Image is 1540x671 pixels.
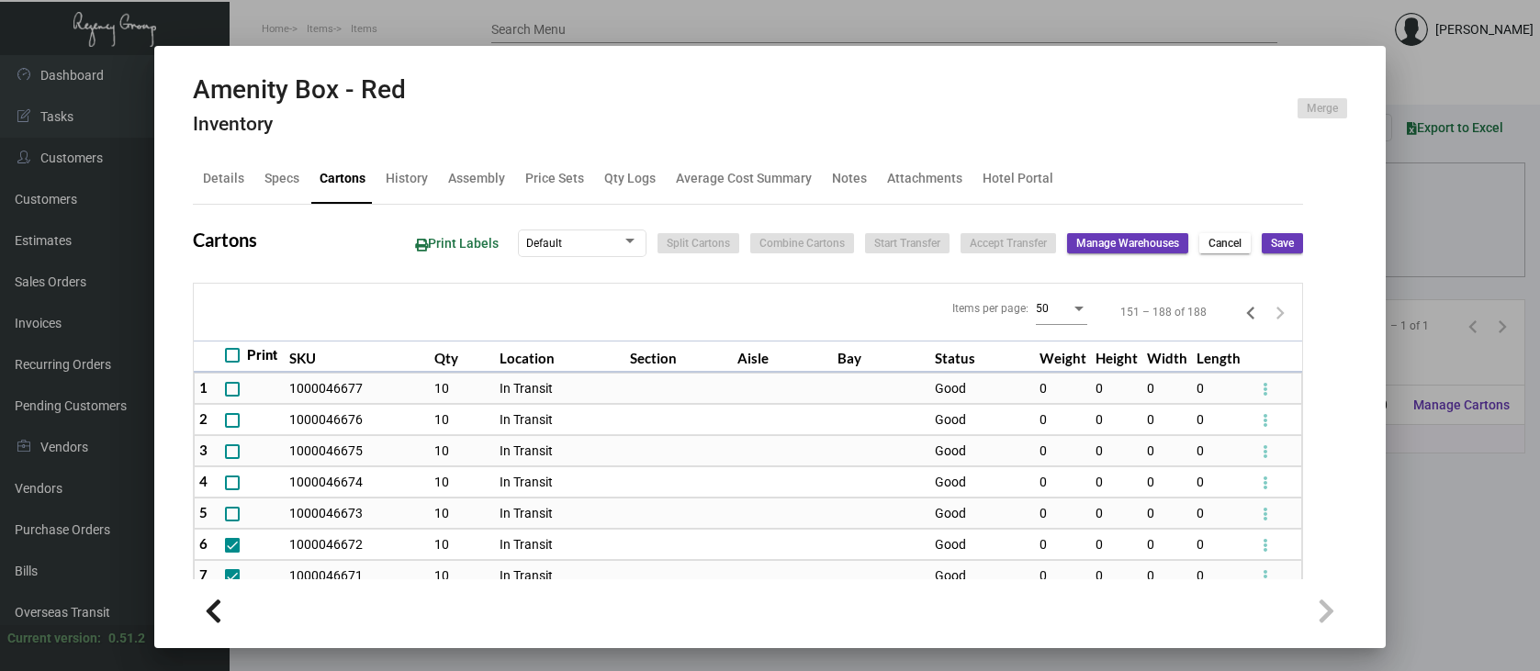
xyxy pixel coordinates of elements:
[199,566,208,583] span: 7
[285,341,430,373] th: SKU
[625,341,733,373] th: Section
[199,535,208,552] span: 6
[1208,236,1242,252] span: Cancel
[203,169,244,188] div: Details
[676,169,812,188] div: Average Cost Summary
[1271,236,1294,252] span: Save
[1035,341,1091,373] th: Weight
[952,300,1029,317] div: Items per page:
[199,442,208,458] span: 3
[386,169,428,188] div: History
[1120,304,1207,320] div: 151 – 188 of 188
[983,169,1053,188] div: Hotel Portal
[193,74,406,106] h2: Amenity Box - Red
[525,169,584,188] div: Price Sets
[199,410,208,427] span: 2
[1091,341,1142,373] th: Height
[759,236,845,252] span: Combine Cartons
[400,227,513,261] button: Print Labels
[750,233,854,253] button: Combine Cartons
[1262,233,1303,253] button: Save
[1265,297,1295,327] button: Next page
[108,629,145,648] div: 0.51.2
[604,169,656,188] div: Qty Logs
[832,169,867,188] div: Notes
[199,504,208,520] span: 5
[430,341,495,373] th: Qty
[887,169,962,188] div: Attachments
[874,236,940,252] span: Start Transfer
[930,341,1035,373] th: Status
[526,237,562,250] span: Default
[833,341,930,373] th: Bay
[865,233,950,253] button: Start Transfer
[7,629,101,648] div: Current version:
[448,169,505,188] div: Assembly
[1307,101,1338,117] span: Merge
[320,169,365,188] div: Cartons
[1298,98,1347,118] button: Merge
[495,341,625,373] th: Location
[1076,236,1179,252] span: Manage Warehouses
[1199,233,1251,253] button: Cancel
[1036,302,1049,315] span: 50
[1067,233,1188,253] button: Manage Warehouses
[658,233,739,253] button: Split Cartons
[961,233,1056,253] button: Accept Transfer
[415,236,499,251] span: Print Labels
[264,169,299,188] div: Specs
[1036,301,1087,316] mat-select: Items per page:
[1142,341,1192,373] th: Width
[193,113,406,136] h4: Inventory
[199,473,208,489] span: 4
[733,341,834,373] th: Aisle
[970,236,1047,252] span: Accept Transfer
[199,379,208,396] span: 1
[1192,341,1245,373] th: Length
[667,236,730,252] span: Split Cartons
[193,229,257,251] h2: Cartons
[247,344,277,366] span: Print
[1236,297,1265,327] button: Previous page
